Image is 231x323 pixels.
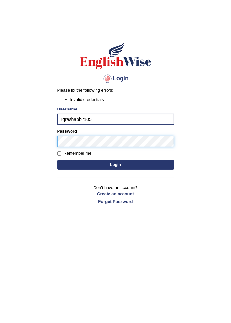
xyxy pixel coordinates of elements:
label: Remember me [57,150,92,157]
p: Don't have an account? [57,185,174,205]
label: Password [57,128,77,134]
label: Username [57,106,78,112]
a: Forgot Password [57,199,174,205]
img: Logo of English Wise sign in for intelligent practice with AI [79,41,153,70]
h4: Login [57,73,174,84]
a: Create an account [57,191,174,197]
input: Remember me [57,151,61,156]
p: Please fix the following errors: [57,87,174,93]
button: Login [57,160,174,170]
li: Invalid credentials [70,97,174,103]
